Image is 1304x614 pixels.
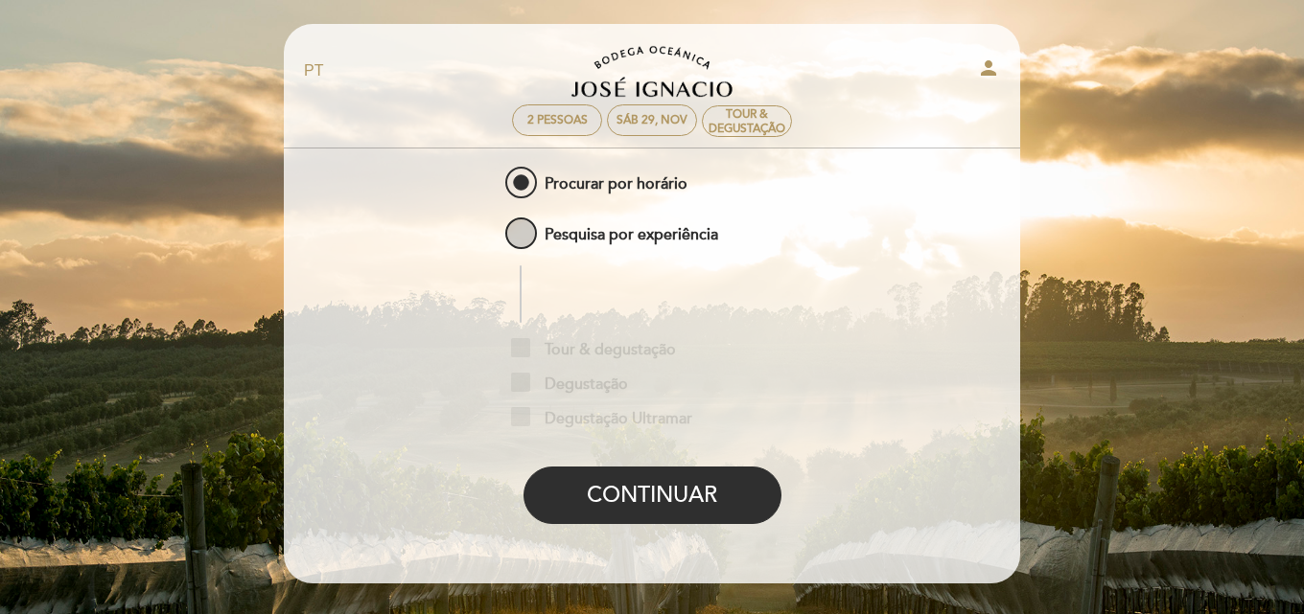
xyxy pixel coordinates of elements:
[527,113,588,127] span: 2 pessoas
[977,57,1000,80] i: person
[703,107,791,136] div: Tour & Degustação
[511,407,692,431] span: Degustação Ultramar
[524,466,781,524] button: CONTINUAR
[501,214,718,238] span: Pesquisa por experiência
[511,373,628,397] span: Degustação
[617,113,687,127] div: Sáb 29, nov
[977,57,1000,86] button: person
[501,163,687,187] span: Procurar por horário
[532,45,772,98] a: Bodega Oceánica [PERSON_NAME]
[511,338,676,362] span: Tour & degustação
